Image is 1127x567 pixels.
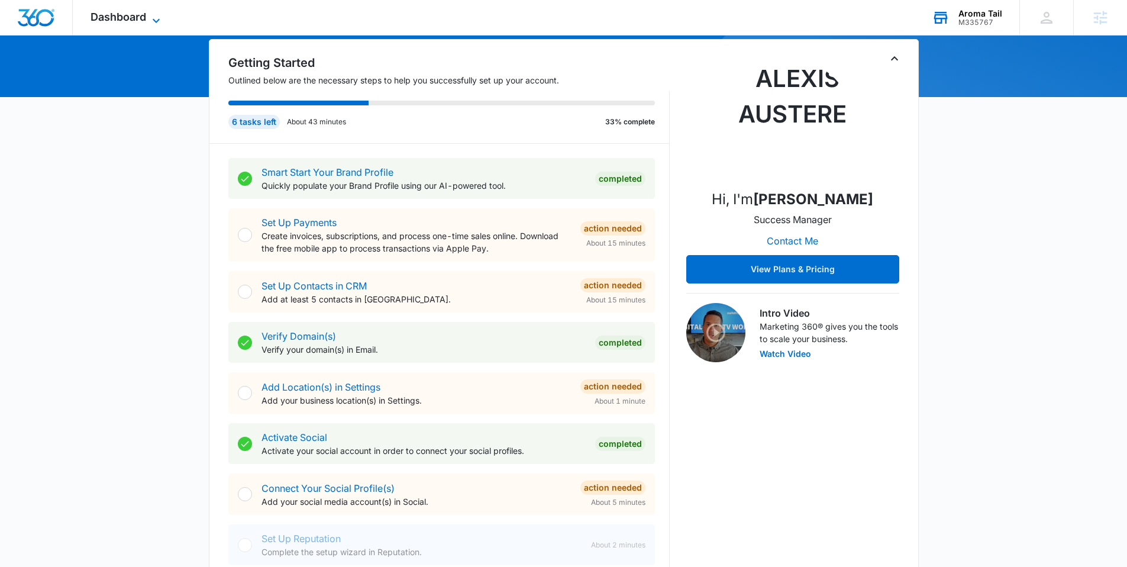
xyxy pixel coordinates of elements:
span: About 15 minutes [586,295,645,305]
strong: [PERSON_NAME] [753,191,873,208]
a: Verify Domain(s) [261,330,336,342]
h3: Intro Video [760,306,899,320]
div: Completed [595,437,645,451]
span: About 1 minute [595,396,645,407]
a: Add Location(s) in Settings [261,381,380,393]
div: Action Needed [580,481,645,495]
div: account name [958,9,1002,18]
div: Action Needed [580,379,645,394]
p: 33% complete [605,117,655,127]
button: Toggle Collapse [887,51,902,66]
div: 6 tasks left [228,115,280,129]
p: Complete the setup wizard in Reputation. [261,546,582,558]
p: Add at least 5 contacts in [GEOGRAPHIC_DATA]. [261,293,571,305]
a: Connect Your Social Profile(s) [261,482,395,494]
img: Alexis Austere [734,61,852,179]
p: About 43 minutes [287,117,346,127]
button: Watch Video [760,350,811,358]
div: account id [958,18,1002,27]
p: Hi, I'm [712,189,873,210]
p: Create invoices, subscriptions, and process one-time sales online. Download the free mobile app t... [261,230,571,254]
a: Smart Start Your Brand Profile [261,166,393,178]
a: Activate Social [261,431,327,443]
p: Success Manager [754,212,832,227]
div: Action Needed [580,278,645,292]
p: Activate your social account in order to connect your social profiles. [261,444,586,457]
button: Contact Me [755,227,830,255]
span: Dashboard [91,11,146,23]
a: Set Up Contacts in CRM [261,280,367,292]
span: About 5 minutes [591,497,645,508]
div: Completed [595,172,645,186]
div: Completed [595,336,645,350]
span: About 2 minutes [591,540,645,550]
p: Verify your domain(s) in Email. [261,343,586,356]
h2: Getting Started [228,54,670,72]
p: Quickly populate your Brand Profile using our AI-powered tool. [261,179,586,192]
img: Intro Video [686,303,745,362]
a: Set Up Payments [261,217,337,228]
p: Marketing 360® gives you the tools to scale your business. [760,320,899,345]
p: Add your social media account(s) in Social. [261,495,571,508]
p: Add your business location(s) in Settings. [261,394,571,407]
button: View Plans & Pricing [686,255,899,283]
span: About 15 minutes [586,238,645,249]
div: Action Needed [580,221,645,236]
p: Outlined below are the necessary steps to help you successfully set up your account. [228,74,670,86]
